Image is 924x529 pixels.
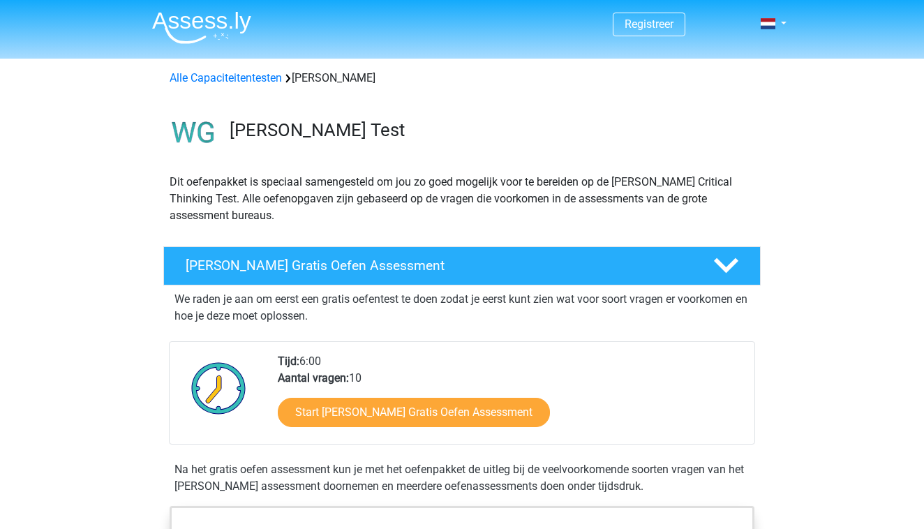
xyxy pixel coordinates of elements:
a: Start [PERSON_NAME] Gratis Oefen Assessment [278,398,550,427]
div: 6:00 10 [267,353,754,444]
b: Aantal vragen: [278,371,349,385]
p: We raden je aan om eerst een gratis oefentest te doen zodat je eerst kunt zien wat voor soort vra... [174,291,750,325]
a: [PERSON_NAME] Gratis Oefen Assessment [158,246,766,285]
a: Alle Capaciteitentesten [170,71,282,84]
a: Registreer [625,17,673,31]
img: Assessly [152,11,251,44]
h4: [PERSON_NAME] Gratis Oefen Assessment [186,258,691,274]
img: Klok [184,353,254,423]
div: [PERSON_NAME] [164,70,760,87]
p: Dit oefenpakket is speciaal samengesteld om jou zo goed mogelijk voor te bereiden op de [PERSON_N... [170,174,754,224]
h3: [PERSON_NAME] Test [230,119,750,141]
img: watson glaser [164,103,223,163]
b: Tijd: [278,355,299,368]
div: Na het gratis oefen assessment kun je met het oefenpakket de uitleg bij de veelvoorkomende soorte... [169,461,755,495]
